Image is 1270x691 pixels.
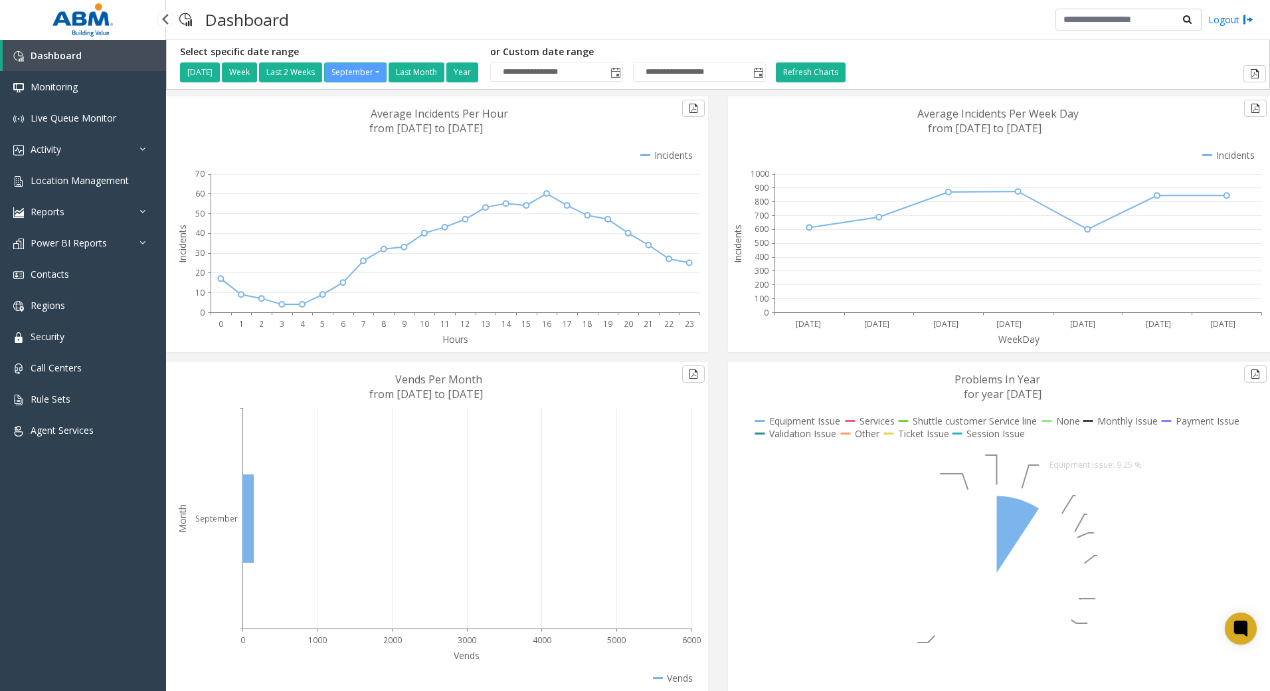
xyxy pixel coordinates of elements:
[933,318,958,330] text: [DATE]
[31,237,107,249] span: Power BI Reports
[239,318,244,330] text: 1
[13,332,24,343] img: 'icon'
[607,635,626,646] text: 5000
[180,62,220,82] button: [DATE]
[259,62,322,82] button: Last 2 Weeks
[369,387,483,401] text: from [DATE] to [DATE]
[755,196,769,207] text: 800
[31,268,69,280] span: Contacts
[583,318,592,330] text: 18
[490,47,766,58] h5: or Custom date range
[1070,318,1095,330] text: [DATE]
[440,318,450,330] text: 11
[460,318,470,330] text: 12
[1146,318,1171,330] text: [DATE]
[320,318,325,330] text: 5
[13,176,24,187] img: 'icon'
[751,168,769,179] text: 1000
[361,318,366,330] text: 7
[1244,365,1267,383] button: Export to pdf
[381,318,386,330] text: 8
[603,318,612,330] text: 19
[31,361,82,374] span: Call Centers
[383,635,402,646] text: 2000
[864,318,889,330] text: [DATE]
[199,3,296,36] h3: Dashboard
[755,293,769,304] text: 100
[369,121,483,136] text: from [DATE] to [DATE]
[1243,13,1253,27] img: logout
[300,318,306,330] text: 4
[755,265,769,276] text: 300
[420,318,429,330] text: 10
[458,635,476,646] text: 3000
[685,318,694,330] text: 23
[176,504,189,533] text: Month
[13,145,24,155] img: 'icon'
[195,188,205,199] text: 60
[608,63,622,82] span: Toggle popup
[1049,459,1142,470] text: Equipment Issue: 9.25 %
[389,62,444,82] button: Last Month
[13,363,24,374] img: 'icon'
[796,318,821,330] text: [DATE]
[13,395,24,405] img: 'icon'
[259,318,264,330] text: 2
[644,318,653,330] text: 21
[341,318,345,330] text: 6
[280,318,284,330] text: 3
[13,239,24,249] img: 'icon'
[954,372,1040,387] text: Problems In Year
[442,333,468,345] text: Hours
[755,210,769,221] text: 700
[755,223,769,235] text: 600
[195,208,205,219] text: 50
[31,424,94,437] span: Agent Services
[13,270,24,280] img: 'icon'
[682,365,705,383] button: Export to pdf
[179,3,192,36] img: pageIcon
[533,635,551,646] text: 4000
[222,62,257,82] button: Week
[13,114,24,124] img: 'icon'
[31,112,116,124] span: Live Queue Monitor
[731,225,744,263] text: Incidents
[13,207,24,218] img: 'icon'
[1210,318,1235,330] text: [DATE]
[195,287,205,298] text: 10
[917,106,1079,121] text: Average Incidents Per Week Day
[31,49,82,62] span: Dashboard
[240,635,245,646] text: 0
[1243,65,1266,82] button: Export to pdf
[563,318,572,330] text: 17
[31,80,78,93] span: Monitoring
[928,121,1042,136] text: from [DATE] to [DATE]
[180,47,480,58] h5: Select specific date range
[31,393,70,405] span: Rule Sets
[454,649,480,662] text: Vends
[31,330,64,343] span: Security
[195,227,205,239] text: 40
[324,62,387,82] button: September
[521,318,531,330] text: 15
[682,635,701,646] text: 6000
[195,513,238,524] text: September
[31,299,65,312] span: Regions
[176,225,189,263] text: Incidents
[395,372,482,387] text: Vends Per Month
[402,318,407,330] text: 9
[13,51,24,62] img: 'icon'
[308,635,327,646] text: 1000
[371,106,508,121] text: Average Incidents Per Hour
[195,247,205,258] text: 30
[481,318,490,330] text: 13
[682,100,705,117] button: Export to pdf
[501,318,511,330] text: 14
[31,205,64,218] span: Reports
[764,307,769,318] text: 0
[219,318,223,330] text: 0
[1244,100,1267,117] button: Export to pdf
[755,237,769,248] text: 500
[31,143,61,155] span: Activity
[755,279,769,290] text: 200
